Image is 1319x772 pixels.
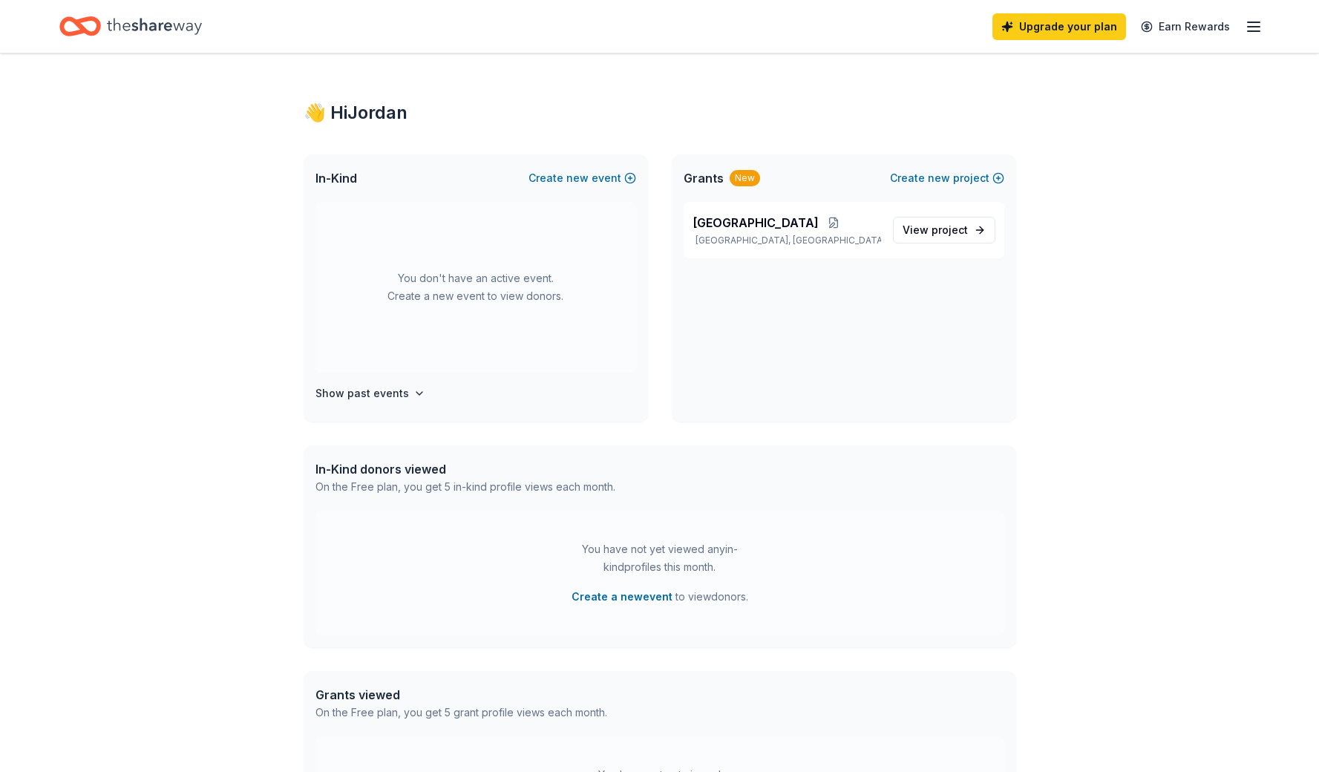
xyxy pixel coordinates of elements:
span: new [928,169,950,187]
div: You don't have an active event. Create a new event to view donors. [315,202,636,373]
span: Grants [684,169,724,187]
a: Home [59,9,202,44]
p: [GEOGRAPHIC_DATA], [GEOGRAPHIC_DATA] [693,235,881,246]
div: In-Kind donors viewed [315,460,615,478]
button: Createnewevent [528,169,636,187]
span: to view donors . [572,588,748,606]
a: Upgrade your plan [992,13,1126,40]
button: Createnewproject [890,169,1004,187]
div: You have not yet viewed any in-kind profiles this month. [567,540,753,576]
div: On the Free plan, you get 5 in-kind profile views each month. [315,478,615,496]
button: Create a newevent [572,588,672,606]
span: View [903,221,968,239]
div: 👋 Hi Jordan [304,101,1016,125]
span: new [566,169,589,187]
h4: Show past events [315,385,409,402]
button: Show past events [315,385,425,402]
a: View project [893,217,995,243]
div: On the Free plan, you get 5 grant profile views each month. [315,704,607,722]
div: New [730,170,760,186]
div: Grants viewed [315,686,607,704]
span: [GEOGRAPHIC_DATA] [693,214,819,232]
a: Earn Rewards [1132,13,1239,40]
span: In-Kind [315,169,357,187]
span: project [932,223,968,236]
